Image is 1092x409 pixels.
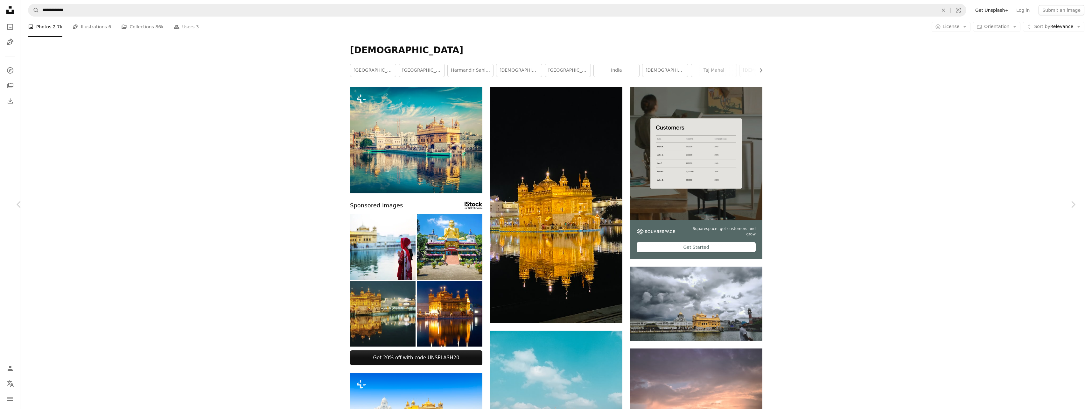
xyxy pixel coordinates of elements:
a: Illustrations 6 [73,17,111,37]
a: taj mahal [691,64,737,77]
a: Vintage retro effect filtered hipster style image of famous indian toursit landmark and sacred pi... [350,137,482,143]
button: Orientation [973,22,1020,32]
a: Collections [4,79,17,92]
button: Submit an image [1039,5,1084,15]
h1: [DEMOGRAPHIC_DATA] [350,45,762,56]
a: Illustrations [4,36,17,48]
img: file-1747939376688-baf9a4a454ffimage [630,87,762,220]
span: Relevance [1034,24,1073,30]
div: Get Started [637,242,756,252]
img: the golden building is reflected in the water [490,87,622,323]
img: brown and white concrete building near body of water under gray clouds [630,267,762,341]
button: Menu [4,392,17,405]
a: brown and white concrete building near body of water under gray clouds [630,301,762,306]
span: 6 [108,23,111,30]
button: Search Unsplash [28,4,39,16]
a: harmandir sahib, [GEOGRAPHIC_DATA], [GEOGRAPHIC_DATA] [448,64,493,77]
img: Young woman praying to God in Golden Temple, India [350,214,416,280]
a: Get Unsplash+ [971,5,1012,15]
a: Log in [1012,5,1033,15]
a: the golden building is reflected in the water [490,202,622,208]
button: Sort byRelevance [1023,22,1084,32]
a: Download History [4,95,17,107]
a: Explore [4,64,17,77]
img: Dambulla cave temple. Sri Lanka [417,214,482,280]
form: Find visuals sitewide [28,4,966,17]
button: Visual search [951,4,966,16]
a: Squarespace: get customers and growGet Started [630,87,762,259]
a: Collections 86k [121,17,164,37]
button: License [932,22,971,32]
a: [DEMOGRAPHIC_DATA] [740,64,785,77]
img: file-1747939142011-51e5cc87e3c9 [637,229,675,234]
span: Sort by [1034,24,1050,29]
span: Sponsored images [350,201,403,210]
span: Orientation [984,24,1009,29]
img: Nighttime majestic Glow of Golden Temple, Amritsar with reflections in the water [350,281,416,347]
a: [DEMOGRAPHIC_DATA] [642,64,688,77]
a: Next [1054,174,1092,235]
a: Get 20% off with code UNSPLASH20 [350,350,482,365]
a: Photos [4,20,17,33]
img: Golden Temple, Amritsar, India [417,281,482,347]
a: Log in / Sign up [4,362,17,375]
span: Squarespace: get customers and grow [682,226,756,237]
span: 3 [196,23,199,30]
img: Vintage retro effect filtered hipster style image of famous indian toursit landmark and sacred pi... [350,87,482,193]
a: Users 3 [174,17,199,37]
a: india [594,64,639,77]
span: License [943,24,960,29]
a: [GEOGRAPHIC_DATA] [545,64,591,77]
a: [GEOGRAPHIC_DATA][DEMOGRAPHIC_DATA] [GEOGRAPHIC_DATA] [350,64,396,77]
button: Language [4,377,17,390]
a: [GEOGRAPHIC_DATA] [399,64,444,77]
button: scroll list to the right [755,64,762,77]
a: [DEMOGRAPHIC_DATA] [496,64,542,77]
span: 86k [155,23,164,30]
button: Clear [936,4,950,16]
